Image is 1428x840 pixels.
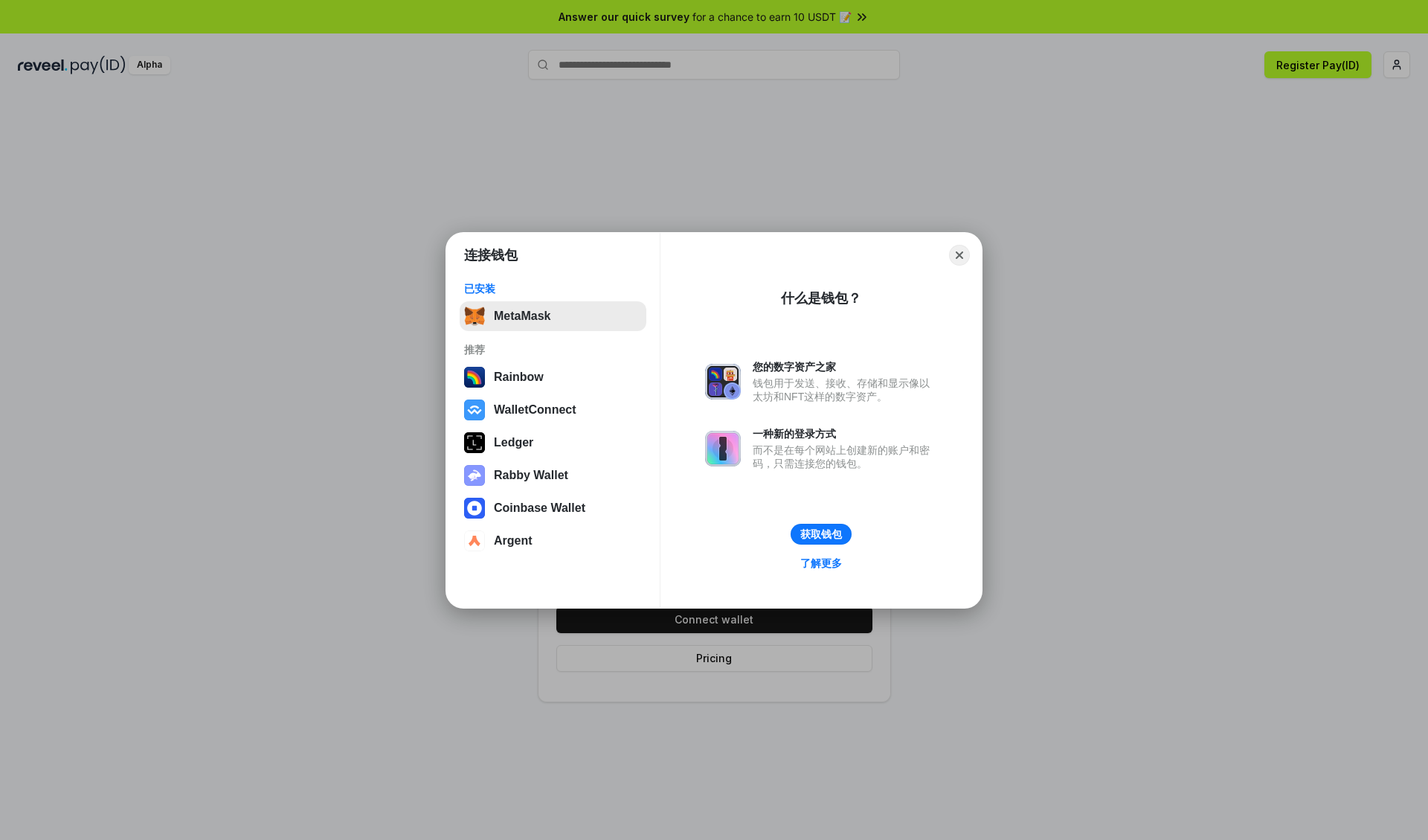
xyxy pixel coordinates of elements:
[949,245,970,266] button: Close
[494,310,550,323] div: MetaMask
[464,432,485,453] img: svg+xml,%3Csvg%20xmlns%3D%22http%3A%2F%2Fwww.w3.org%2F2000%2Fsvg%22%20width%3D%2228%22%20height%3...
[494,403,576,417] div: WalletConnect
[781,289,861,307] div: 什么是钱包？
[494,501,585,515] div: Coinbase Wallet
[460,493,646,523] button: Coinbase Wallet
[705,431,741,467] img: svg+xml,%3Csvg%20xmlns%3D%22http%3A%2F%2Fwww.w3.org%2F2000%2Fsvg%22%20fill%3D%22none%22%20viewBox...
[460,461,646,490] button: Rabby Wallet
[464,465,485,486] img: svg+xml,%3Csvg%20xmlns%3D%22http%3A%2F%2Fwww.w3.org%2F2000%2Fsvg%22%20fill%3D%22none%22%20viewBox...
[494,534,533,548] div: Argent
[464,400,485,420] img: svg+xml,%3Csvg%20width%3D%2228%22%20height%3D%2228%22%20viewBox%3D%220%200%2028%2028%22%20fill%3D...
[460,362,646,392] button: Rainbow
[464,367,485,388] img: svg+xml,%3Csvg%20width%3D%22120%22%20height%3D%22120%22%20viewBox%3D%220%200%20120%20120%22%20fil...
[460,428,646,458] button: Ledger
[464,306,485,327] img: svg+xml,%3Csvg%20fill%3D%22none%22%20height%3D%2233%22%20viewBox%3D%220%200%2035%2033%22%20width%...
[494,469,568,482] div: Rabby Wallet
[753,427,937,440] div: 一种新的登录方式
[460,301,646,331] button: MetaMask
[464,343,642,356] div: 推荐
[460,395,646,425] button: WalletConnect
[753,376,937,403] div: 钱包用于发送、接收、存储和显示像以太坊和NFT这样的数字资产。
[460,526,646,556] button: Argent
[464,530,485,551] img: svg+xml,%3Csvg%20width%3D%2228%22%20height%3D%2228%22%20viewBox%3D%220%200%2028%2028%22%20fill%3D...
[800,557,842,570] div: 了解更多
[705,364,741,400] img: svg+xml,%3Csvg%20xmlns%3D%22http%3A%2F%2Fwww.w3.org%2F2000%2Fsvg%22%20fill%3D%22none%22%20viewBox...
[464,498,485,519] img: svg+xml,%3Csvg%20width%3D%2228%22%20height%3D%2228%22%20viewBox%3D%220%200%2028%2028%22%20fill%3D...
[464,282,642,295] div: 已安装
[791,554,851,573] a: 了解更多
[464,246,518,264] h1: 连接钱包
[800,528,842,541] div: 获取钱包
[791,524,852,545] button: 获取钱包
[753,443,937,470] div: 而不是在每个网站上创建新的账户和密码，只需连接您的钱包。
[753,360,937,373] div: 您的数字资产之家
[494,371,544,384] div: Rainbow
[494,436,533,449] div: Ledger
